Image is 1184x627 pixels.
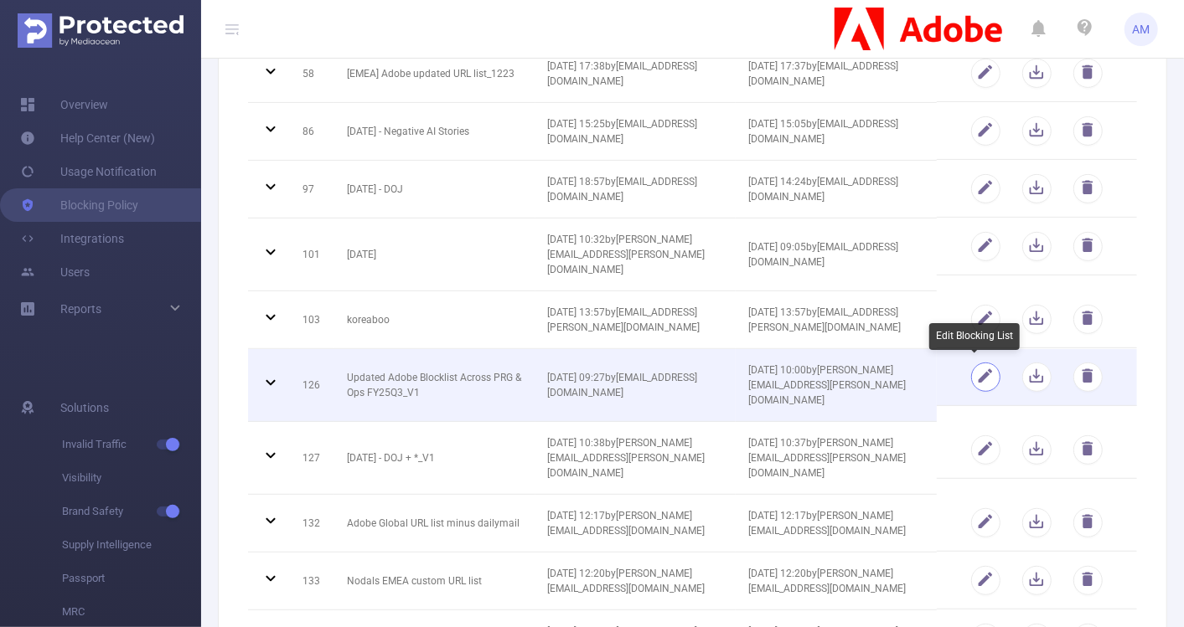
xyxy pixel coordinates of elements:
span: [DATE] 09:27 by [EMAIL_ADDRESS][DOMAIN_NAME] [548,372,698,398]
span: [DATE] 15:05 by [EMAIL_ADDRESS][DOMAIN_NAME] [748,118,898,145]
span: [DATE] 18:57 by [EMAIL_ADDRESS][DOMAIN_NAME] [548,176,698,203]
td: koreaboo [334,291,535,349]
img: Protected Media [18,13,184,48]
td: [DATE] - DOJ [334,161,535,218]
a: Users [20,255,90,289]
span: [DATE] 13:57 by [EMAIL_ADDRESS][PERSON_NAME][DOMAIN_NAME] [548,306,701,333]
span: Passport [62,562,201,595]
span: [DATE] 12:20 by [PERSON_NAME][EMAIL_ADDRESS][DOMAIN_NAME] [748,568,906,594]
span: [DATE] 12:17 by [PERSON_NAME][EMAIL_ADDRESS][DOMAIN_NAME] [748,510,906,537]
td: 101 [290,218,334,291]
td: [DATE] [334,218,535,291]
span: [DATE] 10:00 by [PERSON_NAME][EMAIL_ADDRESS][PERSON_NAME][DOMAIN_NAME] [748,364,906,406]
a: Help Center (New) [20,121,155,155]
span: [DATE] 13:57 by [EMAIL_ADDRESS][PERSON_NAME][DOMAIN_NAME] [748,306,901,333]
a: Usage Notification [20,155,157,188]
span: Supply Intelligence [62,528,201,562]
span: [DATE] 17:38 by [EMAIL_ADDRESS][DOMAIN_NAME] [548,60,698,87]
a: Reports [60,292,101,326]
td: [DATE] - Negative AI Stories [334,103,535,161]
td: Adobe Global URL list minus dailymail [334,495,535,552]
span: [DATE] 10:37 by [PERSON_NAME][EMAIL_ADDRESS][PERSON_NAME][DOMAIN_NAME] [748,437,906,479]
span: Solutions [60,391,109,424]
td: 127 [290,422,334,495]
td: 58 [290,45,334,103]
a: Overview [20,88,108,121]
td: 126 [290,349,334,422]
span: [DATE] 17:37 by [EMAIL_ADDRESS][DOMAIN_NAME] [748,60,898,87]
td: 133 [290,552,334,610]
a: Integrations [20,222,124,255]
span: Reports [60,302,101,316]
span: [DATE] 09:05 by [EMAIL_ADDRESS][DOMAIN_NAME] [748,241,898,268]
span: [DATE] 10:38 by [PERSON_NAME][EMAIL_ADDRESS][PERSON_NAME][DOMAIN_NAME] [548,437,706,479]
span: [DATE] 15:25 by [EMAIL_ADDRESS][DOMAIN_NAME] [548,118,698,145]
td: 132 [290,495,334,552]
div: Edit Blocking List [929,323,1020,350]
td: [DATE] - DOJ + *_V1 [334,422,535,495]
span: Brand Safety [62,495,201,528]
span: Visibility [62,461,201,495]
td: Nodals EMEA custom URL list [334,552,535,610]
span: [DATE] 12:20 by [PERSON_NAME][EMAIL_ADDRESS][DOMAIN_NAME] [548,568,706,594]
a: Blocking Policy [20,188,138,222]
td: 86 [290,103,334,161]
span: [DATE] 12:17 by [PERSON_NAME][EMAIL_ADDRESS][DOMAIN_NAME] [548,510,706,537]
td: 97 [290,161,334,218]
span: [DATE] 10:32 by [PERSON_NAME][EMAIL_ADDRESS][PERSON_NAME][DOMAIN_NAME] [548,234,706,275]
span: AM [1133,13,1150,46]
td: Updated Adobe Blocklist Across PRG & Ops FY25Q3_V1 [334,349,535,422]
td: [EMEA] Adobe updated URL list_1223 [334,45,535,103]
span: Invalid Traffic [62,428,201,461]
td: 103 [290,291,334,349]
span: [DATE] 14:24 by [EMAIL_ADDRESS][DOMAIN_NAME] [748,176,898,203]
